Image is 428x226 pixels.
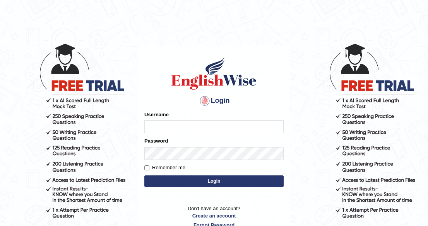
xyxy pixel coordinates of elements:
button: Login [144,175,284,187]
input: Remember me [144,165,149,170]
label: Username [144,111,169,118]
img: Logo of English Wise sign in for intelligent practice with AI [170,56,258,91]
a: Create an account [144,212,284,219]
h4: Login [144,95,284,107]
label: Remember me [144,164,185,172]
label: Password [144,137,168,144]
